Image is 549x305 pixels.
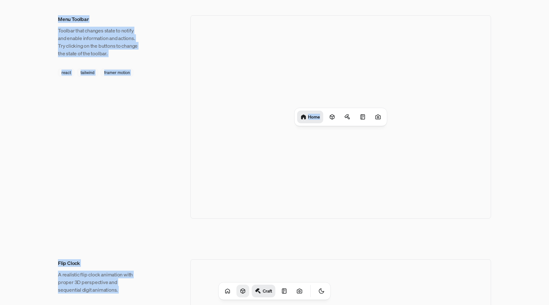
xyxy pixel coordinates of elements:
[58,15,139,23] h3: Menu Toolbar
[252,285,275,297] a: Craft
[58,27,139,57] p: Toolbar that changes state to notify and enable information and actions. Try clicking on the butt...
[101,69,133,77] div: framer motion
[263,288,272,294] h1: Craft
[58,69,75,77] div: react
[315,285,328,297] button: Toggle Theme
[58,271,139,294] p: A realistic flip clock animation with proper 3D perspective and sequential digit animations.
[77,69,98,77] div: tailwind
[308,114,320,120] h1: Home
[58,259,139,267] h3: Flip Clock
